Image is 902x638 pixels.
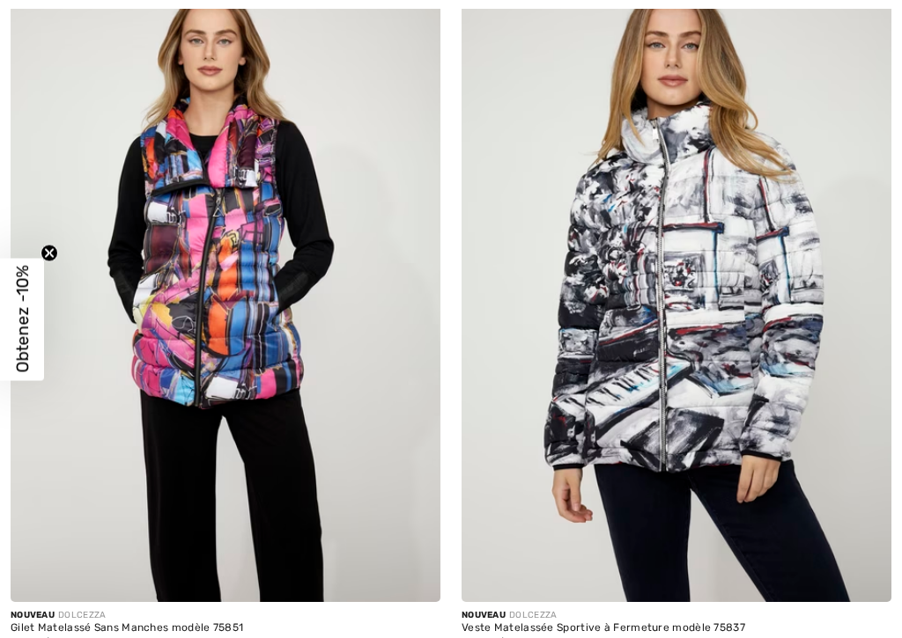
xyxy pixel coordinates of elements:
[462,622,891,634] div: Veste Matelassée Sportive à Fermeture modèle 75837
[11,622,440,634] div: Gilet Matelassé Sans Manches modèle 75851
[12,266,33,373] span: Obtenez -10%
[41,244,58,261] button: Close teaser
[462,609,891,622] div: DOLCEZZA
[11,609,440,622] div: DOLCEZZA
[11,610,55,620] span: Nouveau
[462,610,506,620] span: Nouveau
[842,510,884,554] iframe: Ouvre un widget dans lequel vous pouvez trouver plus d’informations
